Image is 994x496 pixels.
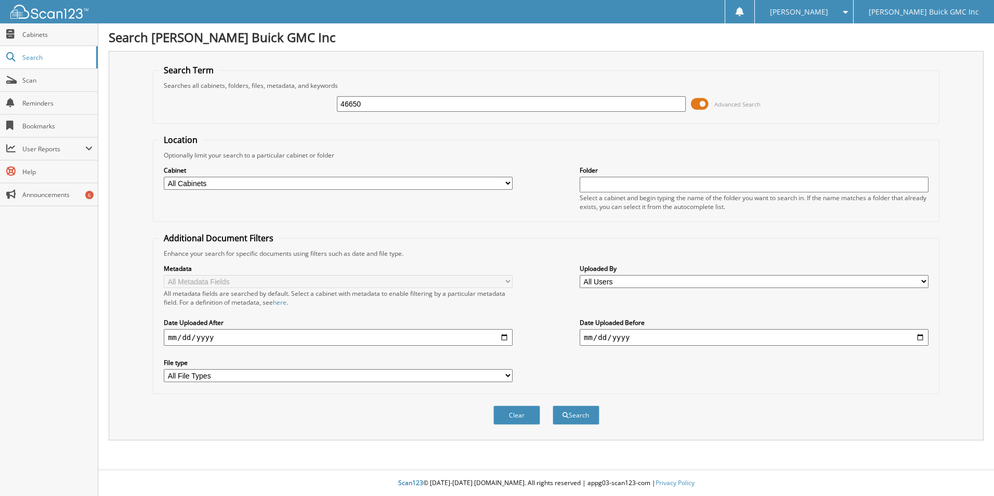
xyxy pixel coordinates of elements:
[159,64,219,76] legend: Search Term
[553,406,599,425] button: Search
[22,76,93,85] span: Scan
[85,191,94,199] div: 6
[493,406,540,425] button: Clear
[159,134,203,146] legend: Location
[109,29,984,46] h1: Search [PERSON_NAME] Buick GMC Inc
[22,190,93,199] span: Announcements
[942,446,994,496] iframe: Chat Widget
[98,471,994,496] div: © [DATE]-[DATE] [DOMAIN_NAME]. All rights reserved | appg03-scan123-com |
[159,249,934,258] div: Enhance your search for specific documents using filters such as date and file type.
[159,81,934,90] div: Searches all cabinets, folders, files, metadata, and keywords
[770,9,828,15] span: [PERSON_NAME]
[164,264,513,273] label: Metadata
[22,167,93,176] span: Help
[10,5,88,19] img: scan123-logo-white.svg
[22,145,85,153] span: User Reports
[159,151,934,160] div: Optionally limit your search to a particular cabinet or folder
[273,298,286,307] a: here
[22,53,91,62] span: Search
[22,30,93,39] span: Cabinets
[164,318,513,327] label: Date Uploaded After
[580,318,928,327] label: Date Uploaded Before
[714,100,761,108] span: Advanced Search
[164,358,513,367] label: File type
[22,99,93,108] span: Reminders
[580,166,928,175] label: Folder
[580,193,928,211] div: Select a cabinet and begin typing the name of the folder you want to search in. If the name match...
[580,264,928,273] label: Uploaded By
[580,329,928,346] input: end
[159,232,279,244] legend: Additional Document Filters
[656,478,695,487] a: Privacy Policy
[869,9,979,15] span: [PERSON_NAME] Buick GMC Inc
[164,329,513,346] input: start
[164,289,513,307] div: All metadata fields are searched by default. Select a cabinet with metadata to enable filtering b...
[22,122,93,130] span: Bookmarks
[398,478,423,487] span: Scan123
[164,166,513,175] label: Cabinet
